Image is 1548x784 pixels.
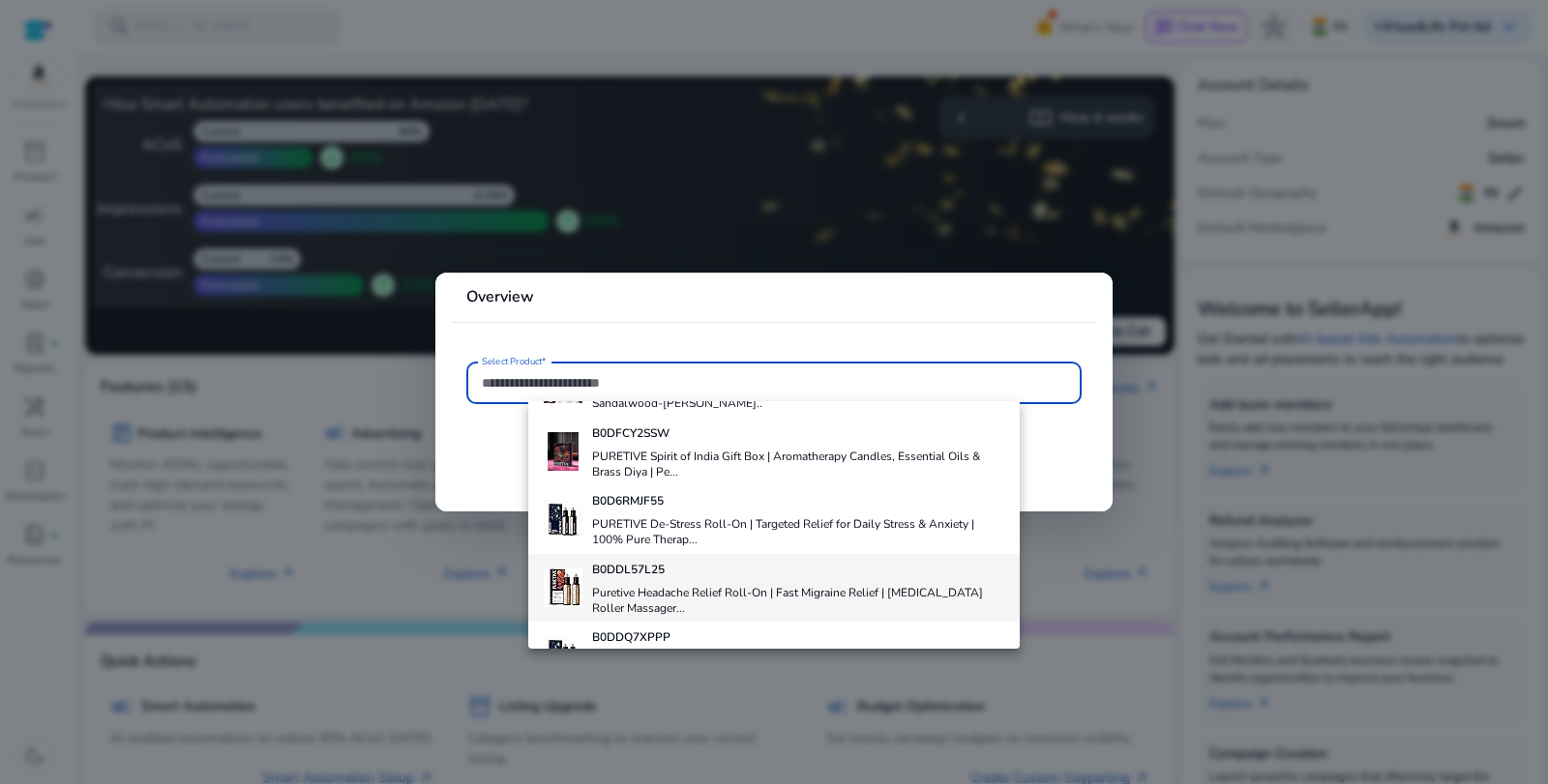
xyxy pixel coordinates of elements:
[592,562,665,577] b: B0DDL57L25
[544,636,582,675] img: 41CxBPlnbTL._SS40_.jpg
[544,568,582,607] img: 51yoPuBXakL._SS40_.jpg
[544,500,582,538] img: 41Z2FfRX8zL._SS40_.jpg
[544,432,582,471] img: 519DsShml2L._SS100_.jpg
[592,493,664,508] b: B0D6RMJF55
[466,286,534,307] b: Overview
[592,425,670,441] b: B0DFCY2SSW
[482,355,547,368] mat-label: Select Product*
[592,629,670,645] b: B0DDQ7XPPP
[592,449,1005,479] h4: PURETIVE Spirit of India Gift Box | Aromatherapy Candles, Essential Oils & Brass Diya | Pe...
[592,516,1005,547] h4: PURETIVE De-Stress Roll-On | Targeted Relief for Daily Stress & Anxiety | 100% Pure Therap...
[592,585,1005,616] h4: Puretive Headache Relief Roll-On | Fast Migraine Relief | [MEDICAL_DATA] Roller Massager...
